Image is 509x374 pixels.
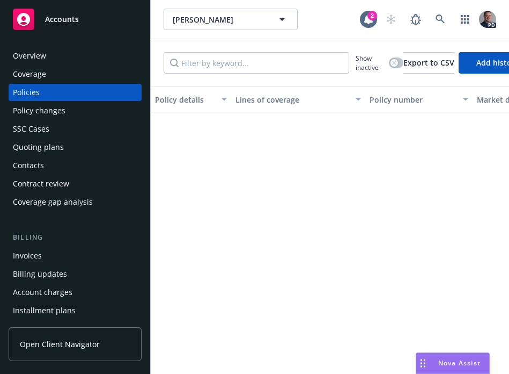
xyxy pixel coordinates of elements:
[9,232,142,243] div: Billing
[416,353,430,373] div: Drag to move
[45,15,79,24] span: Accounts
[403,57,454,68] span: Export to CSV
[9,284,142,301] a: Account charges
[13,157,44,174] div: Contacts
[13,47,46,64] div: Overview
[164,52,349,74] input: Filter by keyword...
[9,66,142,83] a: Coverage
[9,102,142,119] a: Policy changes
[403,52,454,74] button: Export to CSV
[9,139,142,156] a: Quoting plans
[155,94,215,105] div: Policy details
[405,9,426,30] a: Report a Bug
[13,193,93,211] div: Coverage gap analysis
[9,302,142,319] a: Installment plans
[13,102,65,119] div: Policy changes
[9,4,142,34] a: Accounts
[9,247,142,264] a: Invoices
[13,175,69,192] div: Contract review
[356,54,385,72] span: Show inactive
[9,157,142,174] a: Contacts
[380,9,402,30] a: Start snowing
[13,66,46,83] div: Coverage
[9,84,142,101] a: Policies
[231,87,365,112] button: Lines of coverage
[9,193,142,211] a: Coverage gap analysis
[173,14,265,25] span: [PERSON_NAME]
[235,94,349,105] div: Lines of coverage
[438,358,481,368] span: Nova Assist
[151,87,231,112] button: Policy details
[367,11,377,20] div: 2
[430,9,451,30] a: Search
[13,247,42,264] div: Invoices
[370,94,456,105] div: Policy number
[454,9,476,30] a: Switch app
[13,284,72,301] div: Account charges
[164,9,298,30] button: [PERSON_NAME]
[20,339,100,350] span: Open Client Navigator
[13,84,40,101] div: Policies
[9,120,142,138] a: SSC Cases
[13,302,76,319] div: Installment plans
[9,265,142,283] a: Billing updates
[365,87,473,112] button: Policy number
[479,11,496,28] img: photo
[9,175,142,192] a: Contract review
[13,265,67,283] div: Billing updates
[9,47,142,64] a: Overview
[13,139,64,156] div: Quoting plans
[13,120,49,138] div: SSC Cases
[416,353,490,374] button: Nova Assist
